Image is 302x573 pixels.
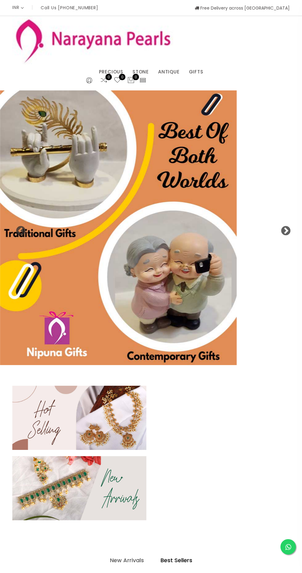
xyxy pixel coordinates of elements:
button: 0 [127,77,135,85]
a: ANTIQUE [158,67,180,77]
a: GIFTS [189,67,203,77]
a: 0 [100,77,108,85]
span: 0 [133,74,139,80]
a: STONE [133,67,149,77]
span: 0 [119,74,125,80]
p: Call Us [PHONE_NUMBER] [41,6,98,10]
a: PRECIOUS [99,67,123,77]
a: 0 [114,77,121,85]
button: Next [280,226,287,232]
button: Previous [15,226,22,232]
span: 0 [105,74,112,80]
h4: Best Sellers [161,557,192,564]
span: Free Delivery across [GEOGRAPHIC_DATA] [195,5,290,11]
h4: New Arrivals [110,557,144,564]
